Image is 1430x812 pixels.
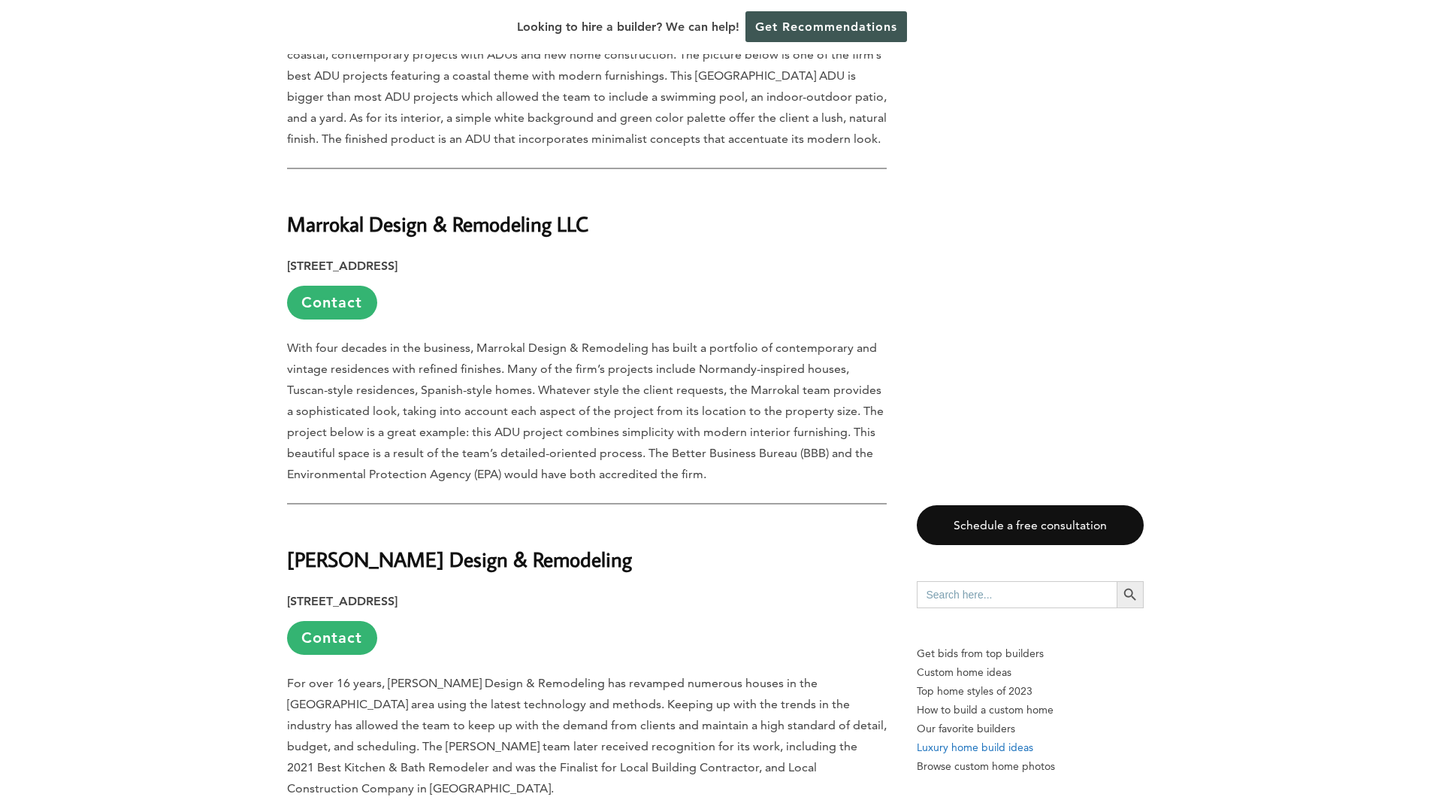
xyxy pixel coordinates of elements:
[917,663,1144,682] a: Custom home ideas
[287,211,588,237] strong: Marrokal Design & Remodeling LLC
[917,505,1144,545] a: Schedule a free consultation
[1122,586,1138,603] svg: Search
[287,621,377,655] a: Contact
[917,720,1144,738] a: Our favorite builders
[745,11,907,42] a: Get Recommendations
[917,757,1144,776] a: Browse custom home photos
[287,546,632,572] strong: [PERSON_NAME] Design & Remodeling
[287,673,887,799] p: For over 16 years, [PERSON_NAME] Design & Remodeling has revamped numerous houses in the [GEOGRAP...
[917,701,1144,720] a: How to build a custom home
[287,286,377,320] a: Contact
[917,682,1144,701] a: Top home styles of 2023
[917,738,1144,757] a: Luxury home build ideas
[287,259,398,273] strong: [STREET_ADDRESS]
[1141,704,1412,794] iframe: Drift Widget Chat Controller
[917,644,1144,663] p: Get bids from top builders
[917,581,1117,608] input: Search here...
[287,594,398,608] strong: [STREET_ADDRESS]
[287,338,887,485] p: With four decades in the business, Marrokal Design & Remodeling has built a portfolio of contempo...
